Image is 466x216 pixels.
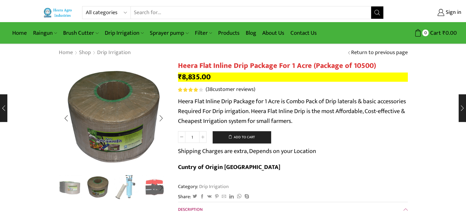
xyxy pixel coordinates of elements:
a: About Us [259,26,287,40]
a: Home [9,26,30,40]
input: Product quantity [185,131,199,143]
a: Sprayer pump [147,26,191,40]
h1: Heera Flat Inline Drip Package For 1 Acre (Package of 10500) [178,61,408,70]
span: 38 [207,85,213,94]
a: Filter [192,26,215,40]
a: Drip Package Flat Inline2 [85,174,111,200]
li: 3 / 10 [114,175,139,200]
a: Contact Us [287,26,320,40]
li: 1 / 10 [57,175,82,200]
a: Return to previous page [351,49,408,57]
li: 2 / 10 [85,175,111,200]
b: Cuntry of Origin [GEOGRAPHIC_DATA] [178,162,280,172]
a: ball-vavle [142,175,167,201]
a: Drip Irrigation [97,49,131,57]
bdi: 8,835.00 [178,71,211,83]
a: Products [215,26,243,40]
li: 4 / 10 [142,175,167,200]
button: Search button [371,6,383,19]
input: Search for... [131,6,371,19]
span: Category: [178,183,229,190]
bdi: 0.00 [442,28,457,38]
div: Next slide [153,180,169,195]
a: Raingun [30,26,60,40]
p: Heera Flat Inline Drip Package for 1 Acre is Combo Pack of Drip laterals & basic accessories Requ... [178,96,408,126]
a: Sign in [393,7,461,18]
a: Blog [243,26,259,40]
img: Flat Inline Drip Package [85,174,111,200]
nav: Breadcrumb [59,49,131,57]
span: Sign in [444,9,461,17]
img: Flat Inline [57,175,82,201]
span: ₹ [442,28,445,38]
span: Share: [178,193,191,200]
span: ₹ [178,71,182,83]
a: 0 Cart ₹0.00 [390,27,457,39]
span: 0 [422,29,429,36]
img: Flow Control Valve [142,175,167,201]
div: Rated 4.21 out of 5 [178,88,203,92]
a: Drip Irrigation [102,26,147,40]
span: Rated out of 5 based on customer ratings [178,88,199,92]
button: Add to cart [213,131,271,143]
img: Heera-super-clean-filter [114,174,139,200]
span: Cart [429,29,441,37]
span: Description [178,206,203,213]
a: Brush Cutter [60,26,101,40]
a: Home [59,49,73,57]
div: 2 / 10 [59,61,169,172]
div: Previous slide [59,111,74,126]
div: Next slide [153,111,169,126]
span: 38 [178,88,204,92]
a: (38customer reviews) [206,86,255,94]
a: Shop [79,49,91,57]
p: Shipping Charges are extra, Depends on your Location [178,146,316,156]
a: Drip Irrigation [198,183,229,190]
